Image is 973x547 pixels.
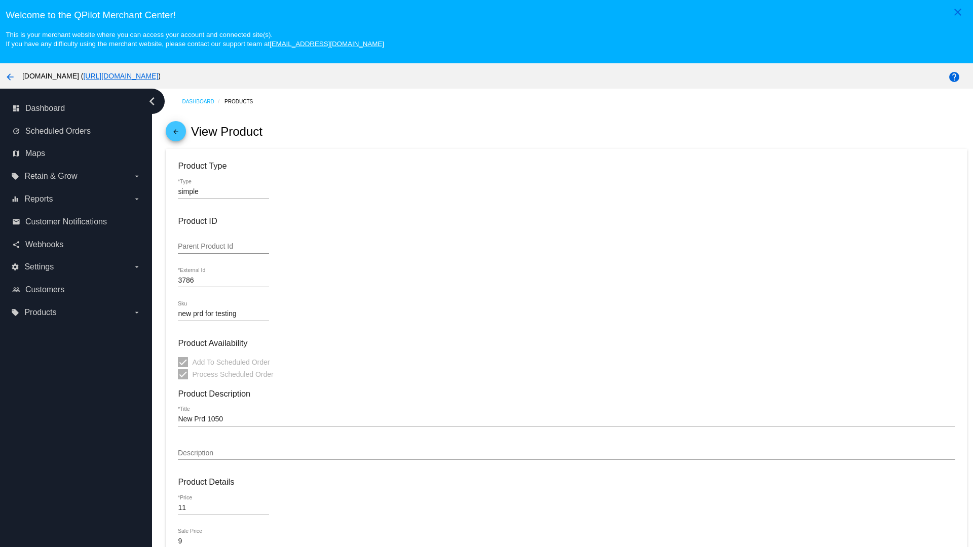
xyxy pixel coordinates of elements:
[12,237,141,253] a: share Webhooks
[182,94,224,109] a: Dashboard
[144,93,160,109] i: chevron_left
[178,449,955,457] input: Description
[192,368,273,380] span: Process Scheduled Order
[178,277,269,285] input: *External Id
[270,40,384,48] a: [EMAIL_ADDRESS][DOMAIN_NAME]
[224,94,262,109] a: Products
[25,217,107,226] span: Customer Notifications
[11,308,19,317] i: local_offer
[178,504,269,512] input: *Price
[25,104,65,113] span: Dashboard
[178,477,955,487] h3: Product Details
[133,172,141,180] i: arrow_drop_down
[191,125,263,139] h2: View Product
[12,149,20,158] i: map
[12,286,20,294] i: people_outline
[25,240,63,249] span: Webhooks
[178,338,955,348] h3: Product Availability
[24,172,77,181] span: Retain & Grow
[12,214,141,230] a: email Customer Notifications
[178,537,269,545] input: Sale Price
[133,195,141,203] i: arrow_drop_down
[25,149,45,158] span: Maps
[6,31,384,48] small: This is your merchant website where you can access your account and connected site(s). If you hav...
[170,128,182,140] mat-icon: arrow_back
[6,10,967,21] h3: Welcome to the QPilot Merchant Center!
[952,6,964,18] mat-icon: close
[11,172,19,180] i: local_offer
[22,72,161,80] span: [DOMAIN_NAME] ( )
[12,100,141,116] a: dashboard Dashboard
[25,127,91,136] span: Scheduled Orders
[24,308,56,317] span: Products
[12,145,141,162] a: map Maps
[11,195,19,203] i: equalizer
[178,216,955,226] h3: Product ID
[178,243,269,251] input: Parent Product Id
[178,310,269,318] input: Sku
[12,123,141,139] a: update Scheduled Orders
[83,72,158,80] a: [URL][DOMAIN_NAME]
[12,104,20,112] i: dashboard
[12,218,20,226] i: email
[12,241,20,249] i: share
[24,262,54,271] span: Settings
[192,356,270,368] span: Add To Scheduled Order
[178,161,955,171] h3: Product Type
[12,127,20,135] i: update
[178,389,955,399] h3: Product Description
[24,194,53,204] span: Reports
[25,285,64,294] span: Customers
[12,282,141,298] a: people_outline Customers
[178,415,955,423] input: *Title
[133,308,141,317] i: arrow_drop_down
[948,71,960,83] mat-icon: help
[133,263,141,271] i: arrow_drop_down
[4,71,16,83] mat-icon: arrow_back
[178,188,269,196] input: *Type
[11,263,19,271] i: settings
